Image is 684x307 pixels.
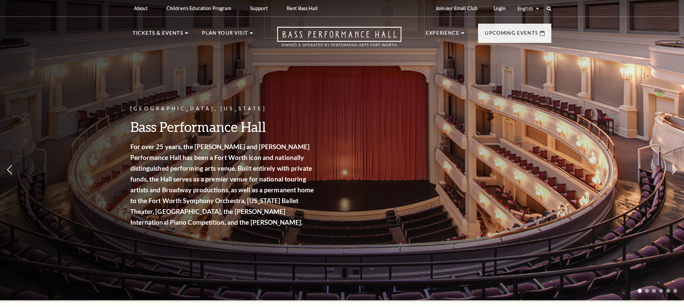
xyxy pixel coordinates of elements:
[485,29,538,41] p: Upcoming Events
[133,29,183,41] p: Tickets & Events
[287,5,318,11] p: Rent Bass Hall
[426,29,459,41] p: Experience
[166,5,231,11] p: Children's Education Program
[202,29,248,41] p: Plan Your Visit
[130,118,316,135] h3: Bass Performance Hall
[250,5,268,11] p: Support
[516,5,540,12] select: Select:
[130,143,314,226] strong: For over 25 years, the [PERSON_NAME] and [PERSON_NAME] Performance Hall has been a Fort Worth ico...
[134,5,148,11] p: About
[130,105,316,113] p: [GEOGRAPHIC_DATA], [US_STATE]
